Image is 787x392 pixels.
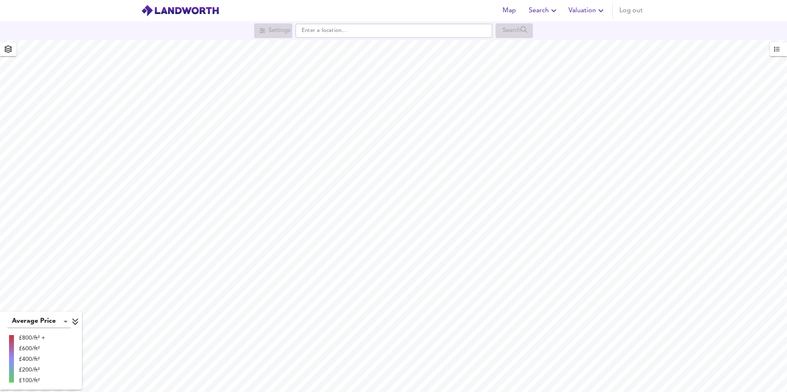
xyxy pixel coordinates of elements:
[565,2,609,19] button: Valuation
[296,24,492,38] input: Enter a location...
[7,315,71,328] div: Average Price
[19,334,45,342] div: £800/ft² +
[525,2,562,19] button: Search
[496,2,522,19] button: Map
[496,23,533,38] div: Search for a location first or explore the map
[19,344,45,353] div: £600/ft²
[141,5,219,17] img: logo
[616,2,646,19] button: Log out
[529,5,559,16] span: Search
[19,355,45,363] div: £400/ft²
[619,5,643,16] span: Log out
[499,5,519,16] span: Map
[19,376,45,385] div: £100/ft²
[19,366,45,374] div: £200/ft²
[569,5,606,16] span: Valuation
